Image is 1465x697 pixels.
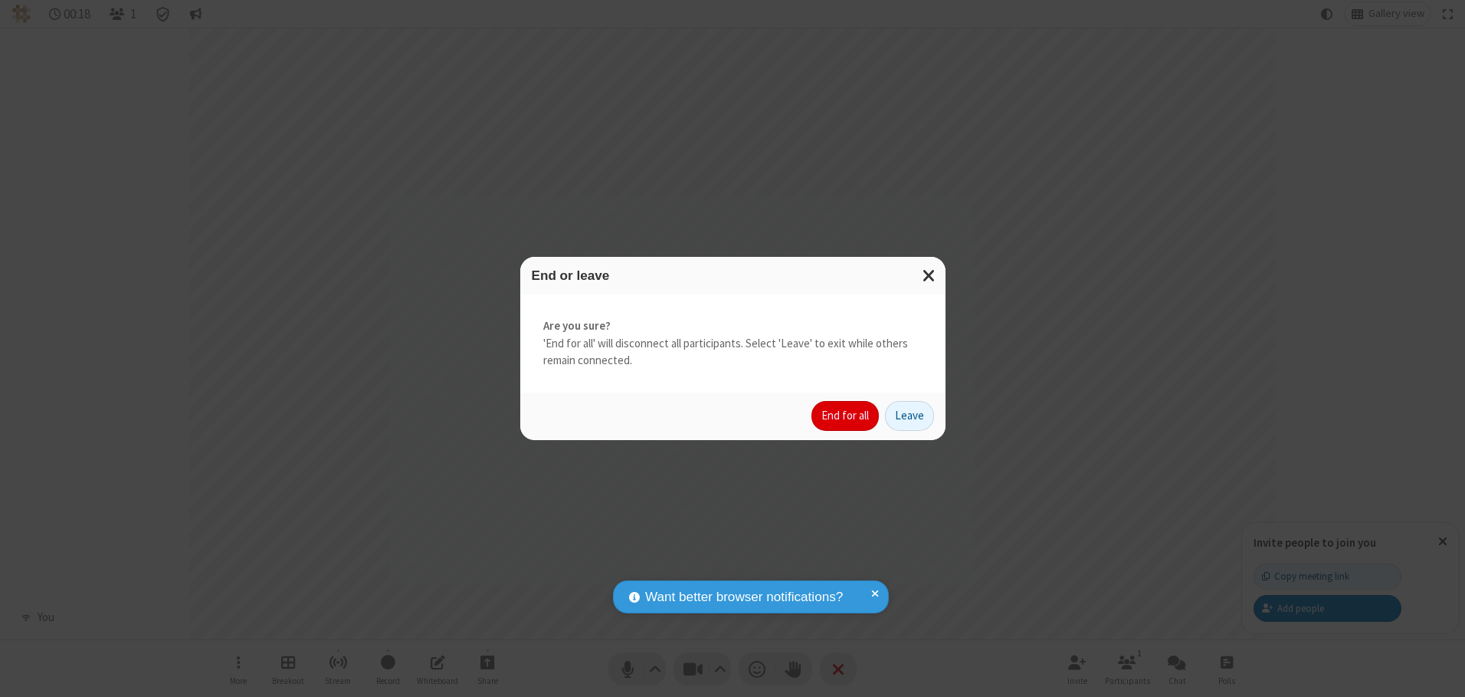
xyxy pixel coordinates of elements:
button: Leave [885,401,934,432]
button: End for all [811,401,879,432]
div: 'End for all' will disconnect all participants. Select 'Leave' to exit while others remain connec... [520,294,946,393]
button: Close modal [913,257,946,294]
span: Want better browser notifications? [645,587,843,607]
h3: End or leave [532,268,934,283]
strong: Are you sure? [543,317,923,335]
